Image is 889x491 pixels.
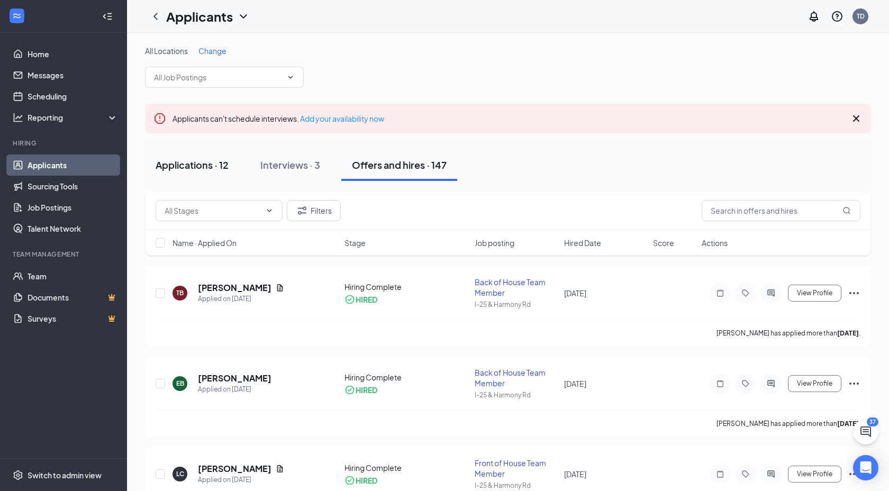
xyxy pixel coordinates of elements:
svg: ChevronLeft [149,10,162,23]
div: Hiring Complete [344,372,469,383]
svg: ChevronDown [265,206,274,215]
div: Open Intercom Messenger [853,455,878,480]
div: Applications · 12 [156,158,229,171]
svg: Tag [739,470,752,478]
div: I-25 & Harmony Rd [475,300,557,309]
span: Name · Applied On [173,238,237,248]
p: [PERSON_NAME] has applied more than . [716,329,860,338]
h1: Applicants [166,7,233,25]
svg: Settings [13,470,23,480]
div: Hiring Complete [344,281,469,292]
svg: Tag [739,379,752,388]
svg: Ellipses [848,287,860,299]
span: Score [653,238,674,248]
span: Job posting [475,238,514,248]
h5: [PERSON_NAME] [198,463,271,475]
span: [DATE] [564,379,586,388]
a: Team [28,266,118,287]
div: Hiring [13,139,116,148]
a: SurveysCrown [28,308,118,329]
a: Talent Network [28,218,118,239]
svg: Note [714,289,727,297]
div: TB [176,288,184,297]
div: TD [857,12,865,21]
div: Applied on [DATE] [198,294,284,304]
svg: CheckmarkCircle [344,385,355,395]
p: [PERSON_NAME] has applied more than . [716,419,860,428]
span: [DATE] [564,469,586,479]
div: Reporting [28,112,119,123]
a: Messages [28,65,118,86]
h5: [PERSON_NAME] [198,372,271,384]
svg: MagnifyingGlass [842,206,851,215]
div: Switch to admin view [28,470,102,480]
div: Interviews · 3 [260,158,320,171]
button: View Profile [788,285,841,302]
div: Offers and hires · 147 [352,158,447,171]
svg: ActiveChat [765,470,777,478]
input: All Job Postings [154,71,282,83]
button: ChatActive [853,419,878,444]
div: Team Management [13,250,116,259]
span: Change [198,46,226,56]
svg: Cross [850,112,863,125]
span: Hired Date [564,238,601,248]
span: All Locations [145,46,188,56]
input: Search in offers and hires [702,200,860,221]
span: Applicants can't schedule interviews. [173,114,384,123]
svg: Filter [296,204,309,217]
h5: [PERSON_NAME] [198,282,271,294]
div: I-25 & Harmony Rd [475,390,557,399]
svg: ChevronDown [286,73,295,81]
svg: Document [276,284,284,292]
svg: Document [276,465,284,473]
div: I-25 & Harmony Rd [475,481,557,490]
svg: Tag [739,289,752,297]
a: Applicants [28,154,118,176]
b: [DATE] [837,329,859,337]
svg: QuestionInfo [831,10,843,23]
svg: Ellipses [848,468,860,480]
svg: ChatActive [859,425,872,438]
a: Add your availability now [300,114,384,123]
div: Front of House Team Member [475,458,557,479]
svg: Collapse [102,11,113,22]
a: Scheduling [28,86,118,107]
div: HIRED [356,475,377,486]
div: HIRED [356,385,377,395]
input: All Stages [165,205,261,216]
div: EB [176,379,184,388]
svg: CheckmarkCircle [344,294,355,305]
span: Stage [344,238,366,248]
button: View Profile [788,466,841,483]
svg: CheckmarkCircle [344,475,355,486]
b: [DATE] [837,420,859,428]
svg: Analysis [13,112,23,123]
a: Sourcing Tools [28,176,118,197]
a: Job Postings [28,197,118,218]
div: 37 [867,417,878,426]
a: DocumentsCrown [28,287,118,308]
svg: Note [714,379,727,388]
svg: Note [714,470,727,478]
div: Back of House Team Member [475,367,557,388]
div: Applied on [DATE] [198,384,271,395]
svg: Error [153,112,166,125]
button: View Profile [788,375,841,392]
div: Back of House Team Member [475,277,557,298]
span: View Profile [797,289,832,297]
span: View Profile [797,380,832,387]
div: Applied on [DATE] [198,475,284,485]
span: [DATE] [564,288,586,298]
div: LC [176,469,184,478]
svg: ActiveChat [765,289,777,297]
span: View Profile [797,470,832,478]
svg: WorkstreamLogo [12,11,22,21]
span: Actions [702,238,728,248]
svg: Notifications [808,10,820,23]
button: Filter Filters [287,200,341,221]
svg: Ellipses [848,377,860,390]
div: HIRED [356,294,377,305]
a: Home [28,43,118,65]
